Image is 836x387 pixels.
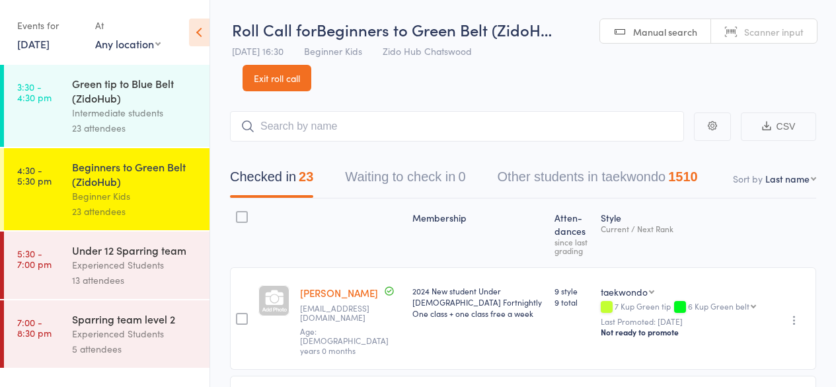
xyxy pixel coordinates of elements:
[304,44,362,58] span: Beginner Kids
[95,15,161,36] div: At
[72,76,198,105] div: Green tip to Blue Belt (ZidoHub)
[595,204,768,261] div: Style
[17,15,82,36] div: Events for
[601,327,763,337] div: Not ready to promote
[744,25,804,38] span: Scanner input
[412,285,544,319] div: 2024 New student Under [DEMOGRAPHIC_DATA] Fortnightly One class + one class free a week
[243,65,311,91] a: Exit roll call
[232,19,317,40] span: Roll Call for
[4,232,209,299] a: 5:30 -7:00 pmUnder 12 Sparring teamExperienced Students13 attendees
[601,302,763,313] div: 7 Kup Green tip
[549,204,595,261] div: Atten­dances
[741,112,816,141] button: CSV
[601,224,763,233] div: Current / Next Rank
[407,204,549,261] div: Membership
[72,341,198,357] div: 5 attendees
[317,19,552,40] span: Beginners to Green Belt (ZidoH…
[4,148,209,230] a: 4:30 -5:30 pmBeginners to Green Belt (ZidoHub)Beginner Kids23 attendees
[299,169,313,184] div: 23
[300,325,389,356] span: Age: [DEMOGRAPHIC_DATA] years 0 months
[72,105,198,120] div: Intermediate students
[4,65,209,147] a: 3:30 -4:30 pmGreen tip to Blue Belt (ZidoHub)Intermediate students23 attendees
[4,300,209,368] a: 7:00 -8:30 pmSparring team level 2Experienced Students5 attendees
[72,159,198,189] div: Beginners to Green Belt (ZidoHub)
[458,169,465,184] div: 0
[72,312,198,326] div: Sparring team level 2
[300,304,402,323] small: sangmee.han2068@gmail.com
[72,120,198,136] div: 23 attendees
[554,285,589,296] span: 9 style
[232,44,284,58] span: [DATE] 16:30
[345,163,465,198] button: Waiting to check in0
[554,296,589,308] span: 9 total
[72,204,198,219] div: 23 attendees
[72,326,198,341] div: Experienced Students
[601,285,648,298] div: taekwondo
[17,248,52,269] time: 5:30 - 7:00 pm
[733,172,763,185] label: Sort by
[601,317,763,326] small: Last Promoted: [DATE]
[17,165,52,186] time: 4:30 - 5:30 pm
[230,163,313,198] button: Checked in23
[72,257,198,273] div: Experienced Students
[95,36,161,51] div: Any location
[72,189,198,204] div: Beginner Kids
[17,36,50,51] a: [DATE]
[498,163,698,198] button: Other students in taekwondo1510
[668,169,698,184] div: 1510
[383,44,472,58] span: Zido Hub Chatswood
[765,172,810,185] div: Last name
[688,302,749,310] div: 6 Kup Green belt
[72,273,198,288] div: 13 attendees
[300,286,378,300] a: [PERSON_NAME]
[72,243,198,257] div: Under 12 Sparring team
[554,237,589,255] div: since last grading
[633,25,697,38] span: Manual search
[17,81,52,103] time: 3:30 - 4:30 pm
[230,111,684,142] input: Search by name
[17,317,52,338] time: 7:00 - 8:30 pm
